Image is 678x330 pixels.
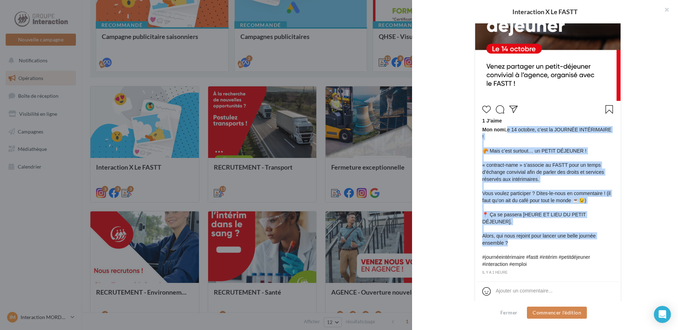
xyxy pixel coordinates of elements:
div: 1 J’aime [482,117,613,126]
svg: Partager la publication [509,105,518,114]
div: Interaction X Le FASTT [423,8,667,15]
div: Ajouter un commentaire... [496,287,552,294]
svg: J’aime [482,105,491,114]
div: Open Intercom Messenger [654,306,671,323]
div: il y a 1 heure [482,269,613,276]
svg: Enregistrer [605,105,613,114]
span: Mon nom [482,127,504,132]
svg: Commenter [496,105,504,114]
span: Le 14 octobre, c’est la JOURNÉE INTÉRIMAIRE ! 🥐 Mais c’est surtout… un PETIT DÉJEUNER ! « contrac... [482,126,613,268]
svg: Emoji [482,287,491,296]
button: Fermer [498,308,520,317]
button: Commencer l'édition [527,307,587,319]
